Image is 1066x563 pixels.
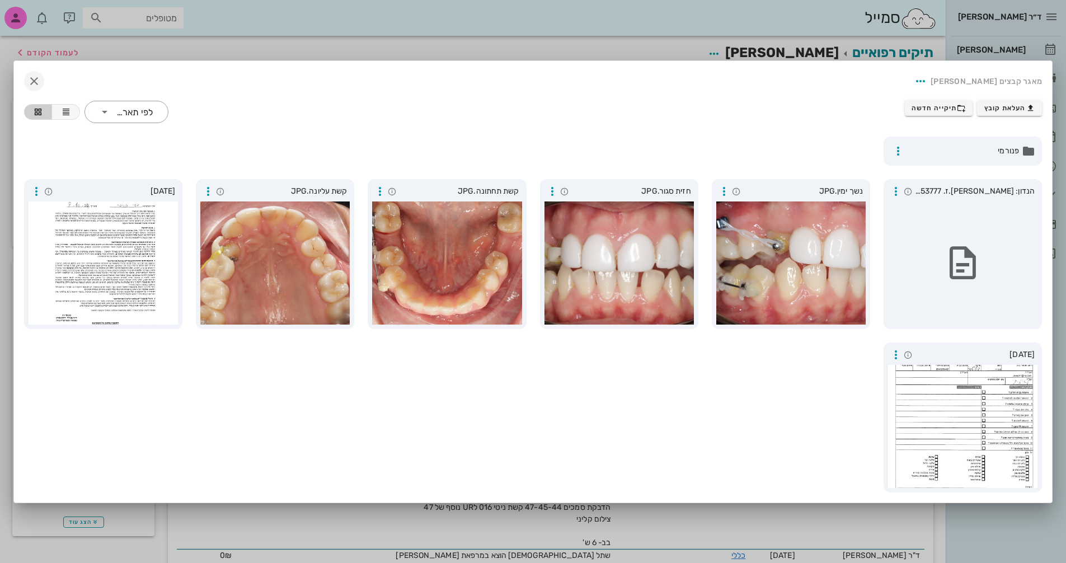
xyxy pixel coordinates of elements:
[400,185,519,198] span: קשת תחתונה.JPG
[56,185,175,198] span: [DATE]
[905,100,973,116] button: תיקייה חדשה
[228,185,347,198] span: קשת עליונה.JPG
[915,349,1035,361] span: [DATE]
[84,101,168,123] div: לפי תאריך
[572,185,691,198] span: חזית סגור.JPG
[915,185,1035,198] span: הנדון: [PERSON_NAME].ז. 212253777
[744,185,863,198] span: נשך ימין.JPG
[909,145,1019,157] span: פנורמי
[912,104,966,112] span: תיקייה חדשה
[984,104,1035,112] span: העלאת קובץ
[977,100,1042,116] button: העלאת קובץ
[115,107,153,118] div: לפי תאריך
